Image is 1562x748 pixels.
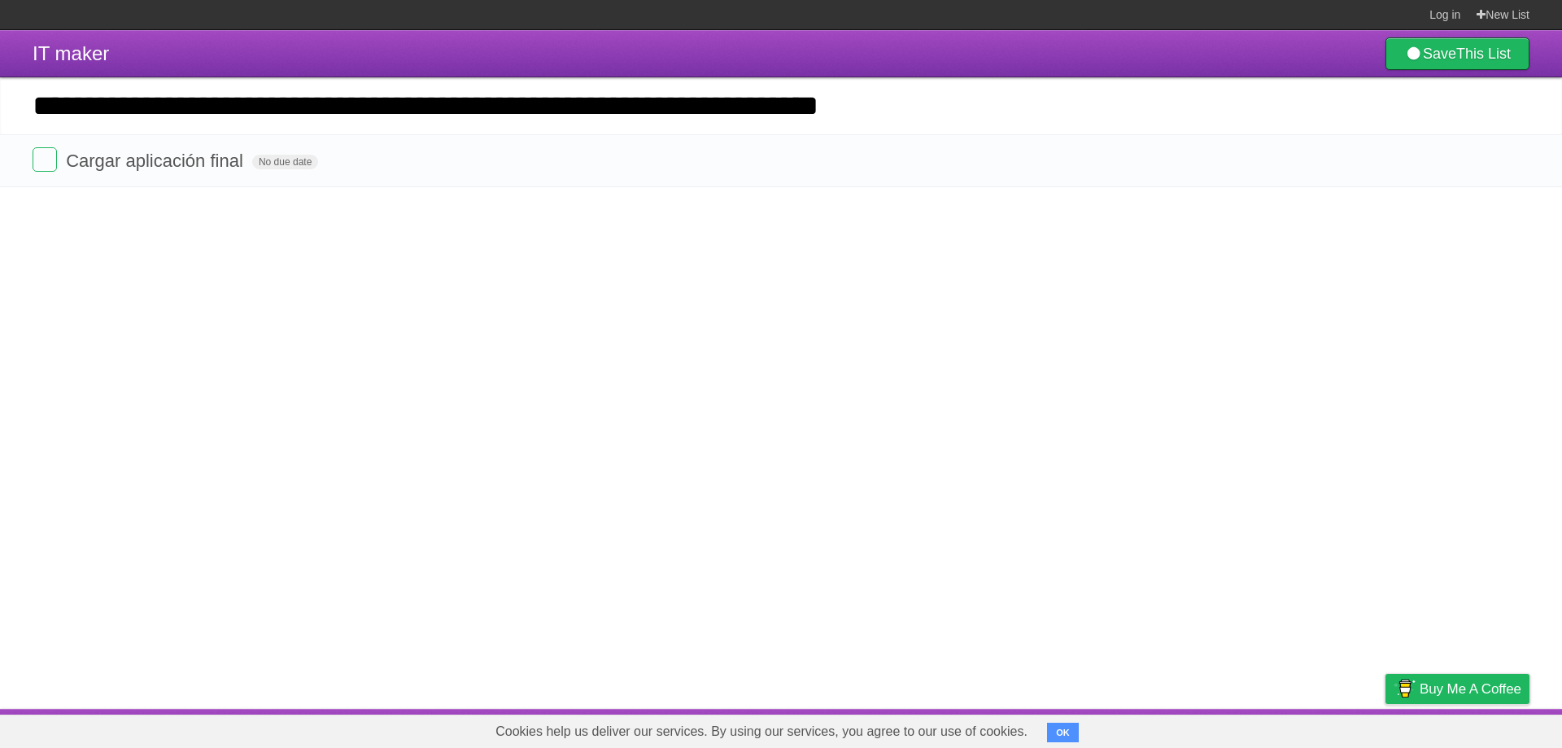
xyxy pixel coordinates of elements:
[1047,723,1079,742] button: OK
[1385,37,1529,70] a: SaveThis List
[1456,46,1511,62] b: This List
[1394,675,1416,702] img: Buy me a coffee
[479,715,1044,748] span: Cookies help us deliver our services. By using our services, you agree to our use of cookies.
[1420,675,1521,703] span: Buy me a coffee
[1385,674,1529,704] a: Buy me a coffee
[1309,713,1345,744] a: Terms
[33,42,109,64] span: IT maker
[1427,713,1529,744] a: Suggest a feature
[1364,713,1407,744] a: Privacy
[66,151,247,171] span: Cargar aplicación final
[252,155,318,169] span: No due date
[33,147,57,172] label: Done
[1169,713,1203,744] a: About
[1223,713,1289,744] a: Developers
